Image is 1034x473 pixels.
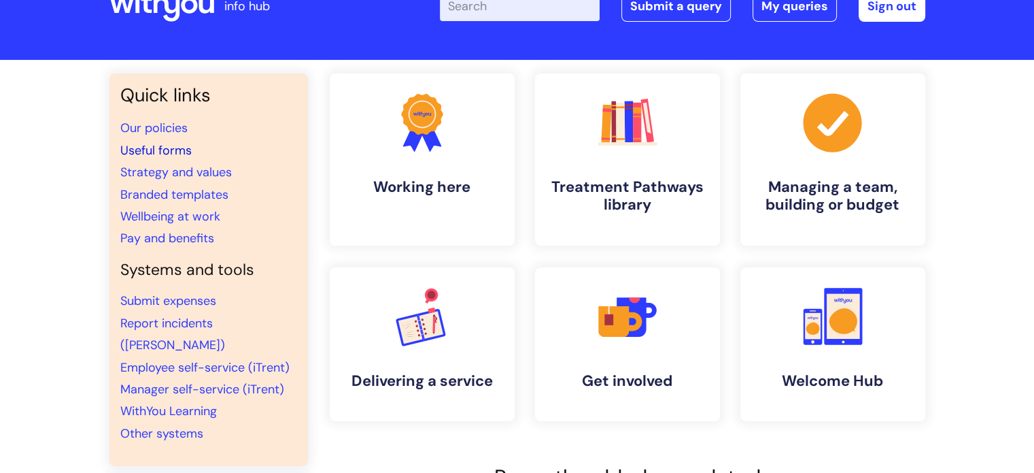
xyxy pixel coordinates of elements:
a: Useful forms [120,142,192,159]
a: WithYou Learning [120,403,217,419]
a: Pay and benefits [120,230,214,246]
h4: Treatment Pathways library [546,178,709,214]
a: Our policies [120,120,188,136]
a: Managing a team, building or budget [740,74,925,246]
a: Other systems [120,425,203,442]
h4: Working here [341,178,504,196]
a: Strategy and values [120,164,232,180]
h4: Delivering a service [341,372,504,390]
a: Employee self-service (iTrent) [120,359,290,376]
a: Submit expenses [120,293,216,309]
h4: Managing a team, building or budget [751,178,914,214]
a: Delivering a service [330,267,515,421]
a: Get involved [535,267,720,421]
a: Branded templates [120,186,228,203]
a: Working here [330,74,515,246]
a: Manager self-service (iTrent) [120,381,284,397]
h4: Welcome Hub [751,372,914,390]
h4: Get involved [546,372,709,390]
a: Treatment Pathways library [535,74,720,246]
a: Welcome Hub [740,267,925,421]
a: Wellbeing at work [120,208,220,225]
h3: Quick links [120,84,297,106]
h4: Systems and tools [120,261,297,280]
a: Report incidents ([PERSON_NAME]) [120,315,225,353]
